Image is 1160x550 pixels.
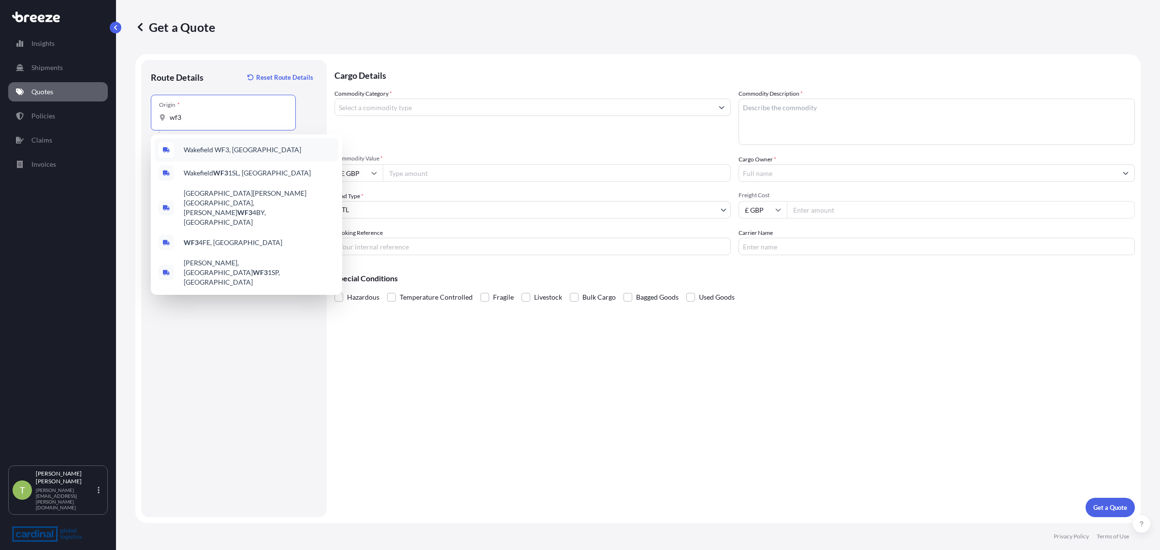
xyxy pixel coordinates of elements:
span: Fragile [493,290,514,304]
p: Shipments [31,63,63,72]
div: Origin [159,101,180,109]
img: organization-logo [12,526,82,542]
input: Select a commodity type [335,99,713,116]
input: Enter amount [787,201,1135,218]
span: [PERSON_NAME], [GEOGRAPHIC_DATA] 1SP, [GEOGRAPHIC_DATA] [184,258,334,287]
p: Policies [31,111,55,121]
button: Show suggestions [713,99,730,116]
p: Terms of Use [1097,533,1129,540]
div: Show suggestions [151,134,342,295]
label: Carrier Name [739,228,773,238]
p: Invoices [31,159,56,169]
p: Quotes [31,87,53,97]
p: [PERSON_NAME][EMAIL_ADDRESS][PERSON_NAME][DOMAIN_NAME] [36,487,96,510]
input: Enter name [739,238,1135,255]
p: Cargo Details [334,60,1135,89]
b: WF3 [184,238,199,246]
span: LTL [339,205,349,215]
span: Hazardous [347,290,379,304]
p: Privacy Policy [1054,533,1089,540]
p: Special Conditions [334,275,1135,282]
b: WF3 [237,208,252,217]
span: Wakefield WF3, [GEOGRAPHIC_DATA] [184,145,301,155]
label: Booking Reference [334,228,383,238]
input: Type amount [383,164,731,182]
span: Livestock [534,290,562,304]
label: Commodity Description [739,89,803,99]
p: Route Details [151,72,203,83]
input: Your internal reference [334,238,731,255]
p: Get a Quote [135,19,215,35]
span: Load Type [334,191,363,201]
span: Bulk Cargo [582,290,616,304]
span: [GEOGRAPHIC_DATA][PERSON_NAME][GEOGRAPHIC_DATA], [PERSON_NAME] 4BY, [GEOGRAPHIC_DATA] [184,188,334,227]
label: Cargo Owner [739,155,776,164]
input: Origin [170,113,284,122]
p: [PERSON_NAME] [PERSON_NAME] [36,470,96,485]
span: Bagged Goods [636,290,679,304]
span: Wakefield 1SL, [GEOGRAPHIC_DATA] [184,168,311,178]
p: Claims [31,135,52,145]
span: 4FE, [GEOGRAPHIC_DATA] [184,238,282,247]
p: Reset Route Details [256,72,313,82]
b: WF3 [213,169,228,177]
span: Temperature Controlled [400,290,473,304]
b: WF3 [253,268,268,276]
span: T [20,485,25,495]
input: Full name [739,164,1117,182]
span: Commodity Value [334,155,731,162]
span: Freight Cost [739,191,1135,199]
button: Show suggestions [1117,164,1134,182]
p: Insights [31,39,55,48]
label: Commodity Category [334,89,392,99]
p: Get a Quote [1093,503,1127,512]
span: Used Goods [699,290,735,304]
